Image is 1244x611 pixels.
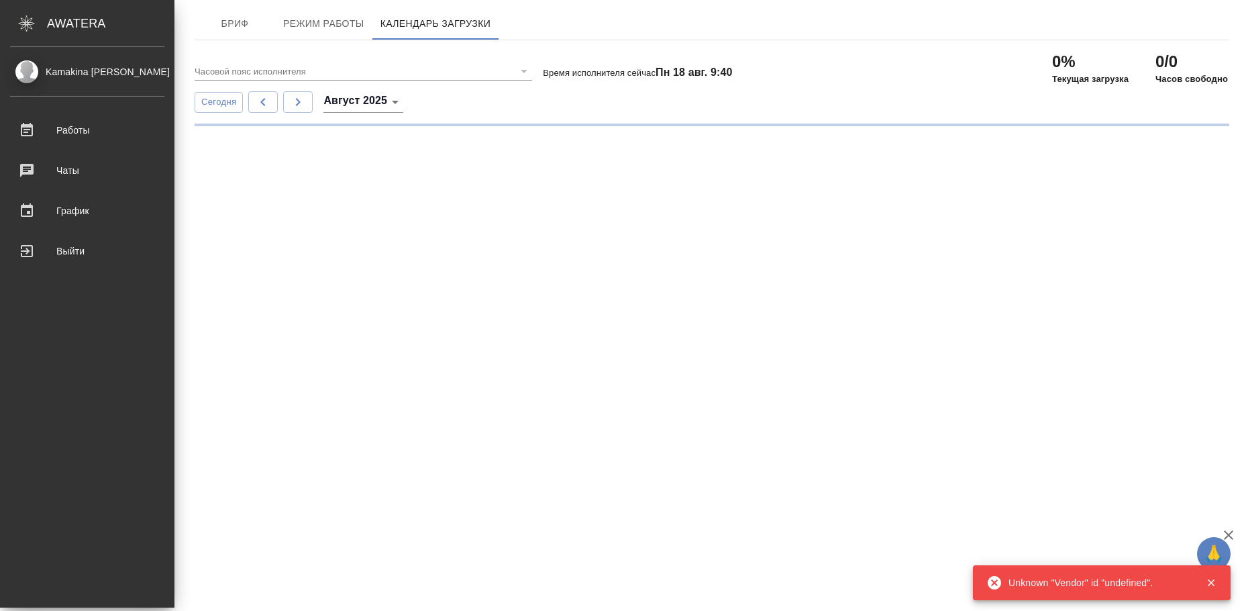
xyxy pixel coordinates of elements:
[1052,73,1129,86] p: Текущая загрузка
[1202,540,1225,568] span: 🙏
[47,10,174,37] div: AWATERA
[10,120,164,140] div: Работы
[3,234,171,268] a: Выйти
[1155,73,1228,86] p: Часов свободно
[10,64,164,79] div: Kamakina [PERSON_NAME]
[656,66,732,78] h4: Пн 18 авг. 9:40
[1008,576,1186,590] div: Unknown "Vendor" id "undefined".
[195,92,243,113] button: Сегодня
[1155,51,1228,73] h2: 0/0
[283,15,364,32] span: Режим работы
[1052,51,1129,73] h2: 0%
[201,95,236,110] span: Сегодня
[3,113,171,147] a: Работы
[1197,537,1231,571] button: 🙏
[3,194,171,228] a: График
[380,15,491,32] span: Календарь загрузки
[203,15,267,32] span: Бриф
[1197,577,1225,589] button: Закрыть
[10,241,164,261] div: Выйти
[543,68,732,78] p: Время исполнителя сейчас
[10,201,164,221] div: График
[323,91,403,113] div: Август 2025
[3,154,171,187] a: Чаты
[10,160,164,181] div: Чаты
